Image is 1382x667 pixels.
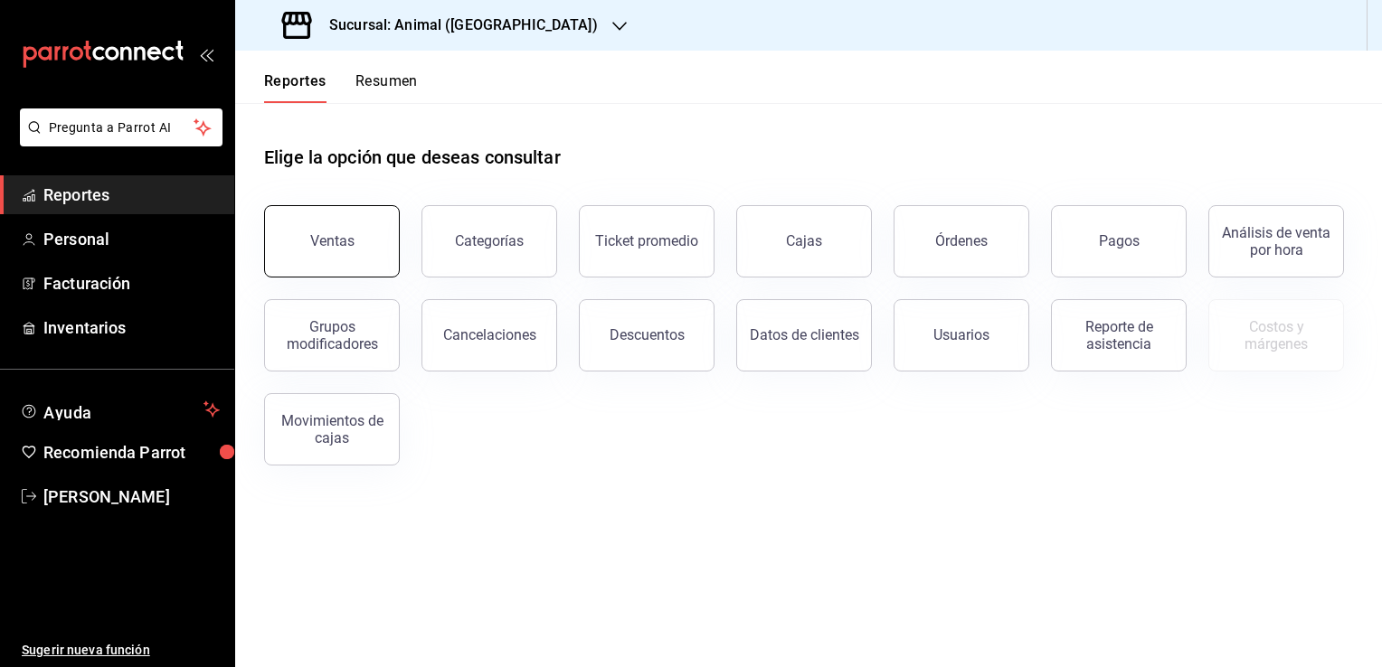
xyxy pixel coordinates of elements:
[20,108,222,146] button: Pregunta a Parrot AI
[443,326,536,343] div: Cancelaciones
[935,232,988,249] div: Órdenes
[1208,299,1344,371] button: Contrata inventarios para ver este reporte
[43,399,196,420] span: Ayuda
[355,72,418,103] button: Resumen
[49,118,194,137] span: Pregunta a Parrot AI
[264,393,400,465] button: Movimientos de cajas
[610,326,685,343] div: Descuentos
[43,183,220,207] span: Reportes
[264,144,561,171] h1: Elige la opción que deseas consultar
[315,14,598,36] h3: Sucursal: Animal ([GEOGRAPHIC_DATA])
[264,299,400,371] button: Grupos modificadores
[1051,205,1187,277] button: Pagos
[1220,318,1332,352] div: Costos y márgenes
[310,232,355,249] div: Ventas
[276,412,388,446] div: Movimientos de cajas
[199,47,213,61] button: open_drawer_menu
[579,205,715,277] button: Ticket promedio
[786,232,822,249] div: Cajas
[1220,224,1332,258] div: Análisis de venta por hora
[933,326,989,343] div: Usuarios
[1051,299,1187,371] button: Reporte de asistencia
[43,440,220,465] span: Recomienda Parrot
[276,318,388,352] div: Grupos modificadores
[579,299,715,371] button: Descuentos
[894,205,1029,277] button: Órdenes
[894,299,1029,371] button: Usuarios
[736,299,872,371] button: Datos de clientes
[1063,318,1175,352] div: Reporte de asistencia
[43,227,220,251] span: Personal
[421,299,557,371] button: Cancelaciones
[736,205,872,277] button: Cajas
[43,484,220,509] span: [PERSON_NAME]
[595,232,698,249] div: Ticket promedio
[264,72,418,103] div: navigation tabs
[455,232,524,249] div: Categorías
[22,641,220,660] span: Sugerir nueva función
[1208,205,1344,277] button: Análisis de venta por hora
[264,72,327,103] button: Reportes
[43,315,220,340] span: Inventarios
[13,131,222,150] a: Pregunta a Parrot AI
[750,326,859,343] div: Datos de clientes
[1099,232,1140,249] div: Pagos
[264,205,400,277] button: Ventas
[421,205,557,277] button: Categorías
[43,271,220,296] span: Facturación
